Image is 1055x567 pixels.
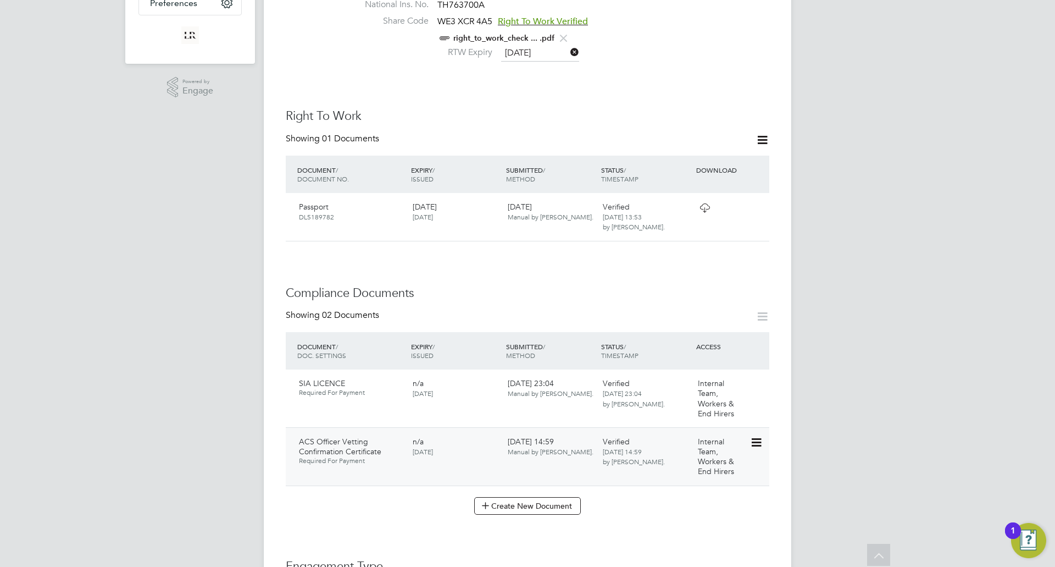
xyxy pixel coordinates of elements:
div: [DATE] [503,197,598,226]
span: [DATE] 14:59 [508,437,593,456]
span: Verified [603,378,630,388]
div: DOWNLOAD [693,160,769,180]
span: Internal Team, Workers & End Hirers [698,378,734,419]
span: [DATE] [413,389,433,398]
span: [DATE] 23:04 [508,378,593,398]
div: DOCUMENT [295,337,408,365]
span: Powered by [182,77,213,86]
div: STATUS [598,160,693,189]
span: DOCUMENT NO. [297,174,349,183]
span: METHOD [506,351,535,360]
a: Go to home page [138,26,242,44]
div: STATUS [598,337,693,365]
img: loyalreliance-logo-retina.png [181,26,199,44]
span: WE3 XCR 4A5 [437,16,492,27]
div: EXPIRY [408,337,503,365]
button: Create New Document [474,497,581,515]
h3: Right To Work [286,108,769,124]
button: Open Resource Center, 1 new notification [1011,523,1046,558]
span: / [432,166,435,174]
span: / [624,166,626,174]
span: Engage [182,86,213,96]
span: [DATE] 14:59 by [PERSON_NAME]. [603,447,665,466]
h3: Compliance Documents [286,285,769,301]
span: ISSUED [411,351,434,360]
div: [DATE] [408,197,503,226]
span: DL5189782 [299,212,334,221]
span: Required For Payment [299,388,404,397]
span: / [624,342,626,351]
span: 02 Documents [322,310,379,321]
span: ISSUED [411,174,434,183]
span: Manual by [PERSON_NAME]. [508,447,593,456]
div: ACCESS [693,337,769,356]
span: [DATE] 13:53 [603,212,642,221]
span: METHOD [506,174,535,183]
span: n/a [413,378,424,388]
span: 01 Documents [322,133,379,144]
div: SUBMITTED [503,337,598,365]
div: DOCUMENT [295,160,408,189]
span: SIA LICENCE [299,378,345,388]
span: ACS Officer Vetting Confirmation Certificate [299,437,381,456]
span: Required For Payment [299,456,404,465]
span: Right To Work Verified [498,16,588,27]
label: Share Code [352,15,429,27]
span: Verified [603,202,630,212]
span: [DATE] [413,212,433,221]
span: / [543,342,545,351]
span: / [432,342,435,351]
span: [DATE] [413,447,433,456]
div: Passport [295,197,408,226]
span: by [PERSON_NAME]. [603,222,665,231]
span: n/a [413,437,424,447]
span: [DATE] 23:04 by [PERSON_NAME]. [603,389,665,408]
span: / [336,342,338,351]
span: Internal Team, Workers & End Hirers [698,437,734,477]
span: / [336,166,338,174]
span: TIMESTAMP [601,174,638,183]
a: right_to_work_check ... .pdf [453,34,554,43]
span: DOC. SETTINGS [297,351,346,360]
span: Verified [603,437,630,447]
div: Showing [286,310,381,321]
div: EXPIRY [408,160,503,189]
span: Manual by [PERSON_NAME]. [508,212,593,221]
span: TIMESTAMP [601,351,638,360]
span: / [543,166,545,174]
input: Select one [501,45,579,62]
div: SUBMITTED [503,160,598,189]
div: Showing [286,133,381,145]
span: Manual by [PERSON_NAME]. [508,389,593,398]
label: RTW Expiry [437,47,492,58]
a: Powered byEngage [167,77,214,98]
div: 1 [1010,531,1015,545]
